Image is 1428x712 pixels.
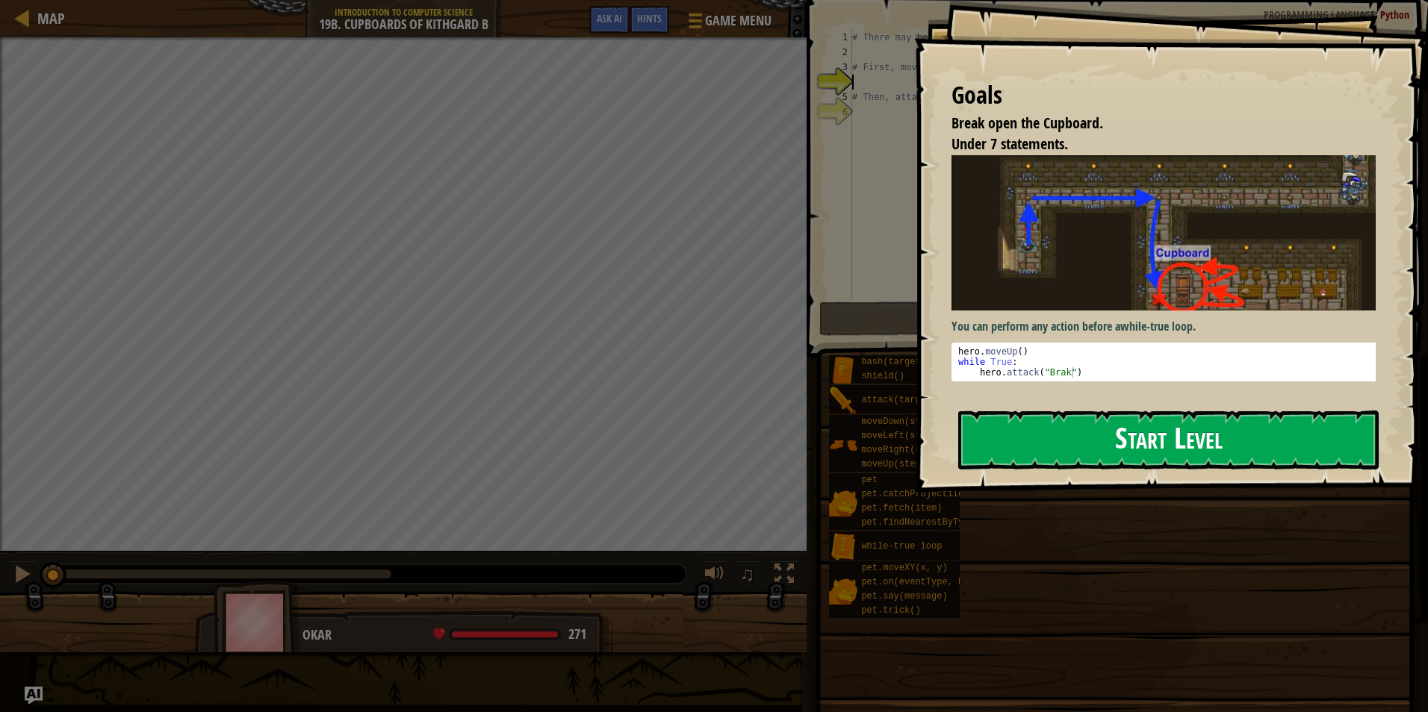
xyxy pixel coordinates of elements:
[829,489,857,517] img: portrait.png
[829,357,857,385] img: portrait.png
[25,687,43,705] button: Ask AI
[861,489,1001,499] span: pet.catchProjectile(arrow)
[829,533,857,561] img: portrait.png
[952,318,1387,335] p: You can perform any action before a .
[861,395,937,405] span: attack(target)
[861,371,904,381] span: shield()
[861,605,920,616] span: pet.trick()
[861,431,942,441] span: moveLeft(steps)
[861,475,878,485] span: pet
[829,431,857,459] img: portrait.png
[1120,318,1193,334] strong: while-true loop
[828,30,852,45] div: 1
[861,503,942,513] span: pet.fetch(item)
[769,560,799,591] button: Toggle fullscreen
[597,11,622,25] span: Ask AI
[819,302,1404,336] button: Run ⇧↵
[861,357,925,367] span: bash(target)
[952,113,1103,133] span: Break open the Cupboard.
[637,11,662,25] span: Hints
[828,104,852,119] div: 6
[589,6,630,34] button: Ask AI
[861,541,942,552] span: while-true loop
[302,625,597,645] div: Okar
[433,628,586,641] div: health: 271 / 271
[933,113,1372,134] li: Break open the Cupboard.
[861,563,947,573] span: pet.moveXY(x, y)
[952,155,1387,310] img: Cupboards of kithgard
[952,134,1068,154] span: Under 7 statements.
[7,560,37,591] button: Ctrl + P: Pause
[861,591,947,602] span: pet.say(message)
[737,560,763,591] button: ♫
[568,625,586,643] span: 271
[861,577,1001,587] span: pet.on(eventType, handler)
[861,517,1006,528] span: pet.findNearestByType(type)
[700,560,730,591] button: Adjust volume
[828,60,852,75] div: 3
[828,45,852,60] div: 2
[861,459,931,469] span: moveUp(steps)
[214,581,300,663] img: thang_avatar_frame.png
[952,78,1376,113] div: Goals
[828,75,852,90] div: 4
[740,563,755,585] span: ♫
[37,8,65,28] span: Map
[677,6,780,41] button: Game Menu
[829,577,857,605] img: portrait.png
[705,11,772,31] span: Game Menu
[829,387,857,415] img: portrait.png
[828,90,852,104] div: 5
[933,134,1372,155] li: Under 7 statements.
[861,445,947,455] span: moveRight(steps)
[958,410,1379,469] button: Start Level
[861,416,942,427] span: moveDown(steps)
[30,8,65,28] a: Map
